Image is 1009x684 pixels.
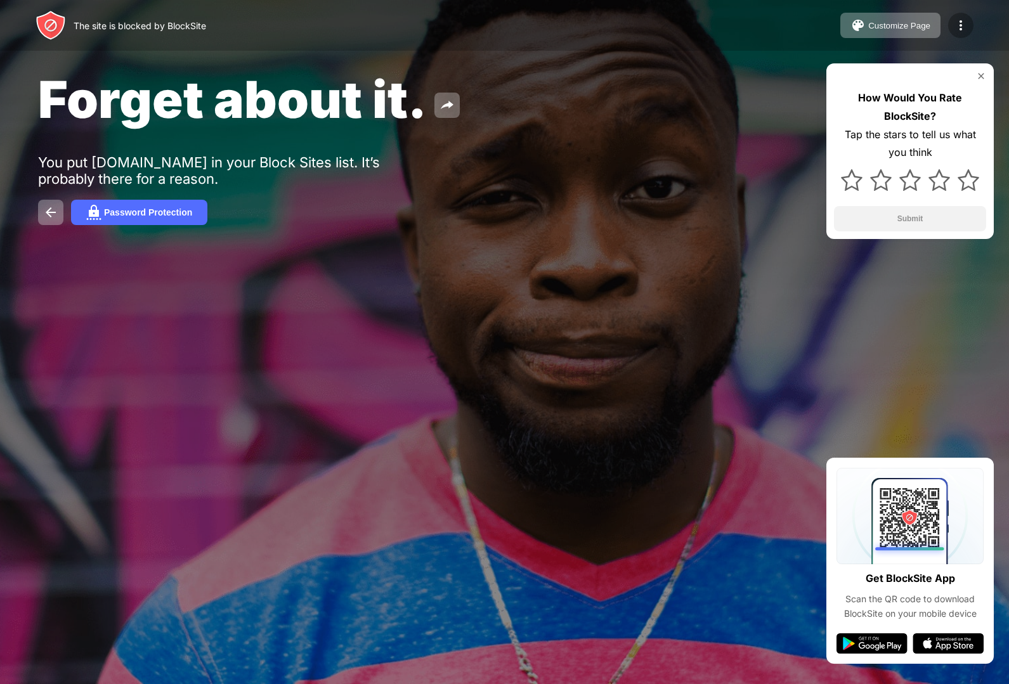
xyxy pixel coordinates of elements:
[913,633,984,654] img: app-store.svg
[439,98,455,113] img: share.svg
[899,169,921,191] img: star.svg
[868,21,930,30] div: Customize Page
[958,169,979,191] img: star.svg
[841,169,863,191] img: star.svg
[953,18,968,33] img: menu-icon.svg
[36,10,66,41] img: header-logo.svg
[976,71,986,81] img: rate-us-close.svg
[928,169,950,191] img: star.svg
[836,468,984,564] img: qrcode.svg
[836,592,984,621] div: Scan the QR code to download BlockSite on your mobile device
[38,154,430,187] div: You put [DOMAIN_NAME] in your Block Sites list. It’s probably there for a reason.
[866,569,955,588] div: Get BlockSite App
[43,205,58,220] img: back.svg
[870,169,892,191] img: star.svg
[834,206,986,231] button: Submit
[836,633,908,654] img: google-play.svg
[834,126,986,162] div: Tap the stars to tell us what you think
[840,13,941,38] button: Customize Page
[71,200,207,225] button: Password Protection
[850,18,866,33] img: pallet.svg
[834,89,986,126] div: How Would You Rate BlockSite?
[104,207,192,217] div: Password Protection
[74,20,206,31] div: The site is blocked by BlockSite
[86,205,101,220] img: password.svg
[38,68,427,130] span: Forget about it.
